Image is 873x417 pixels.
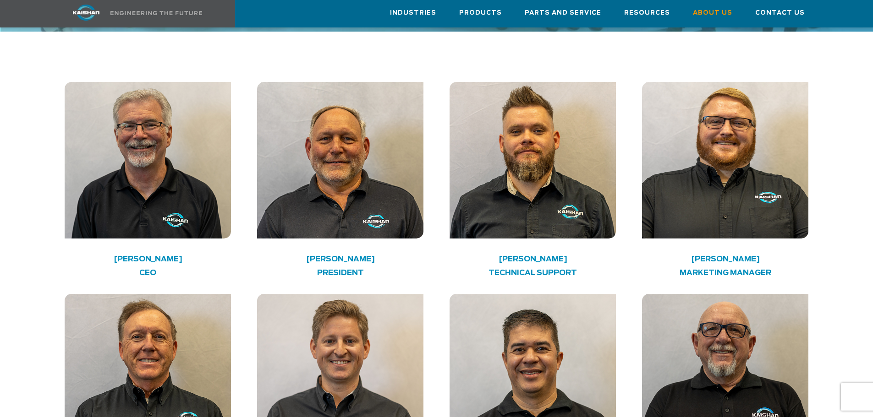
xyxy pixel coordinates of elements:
h4: Technical Support [467,268,599,278]
span: Contact Us [755,8,805,18]
img: kaishan employee [642,82,808,238]
img: kaishan employee [450,82,616,238]
img: Engineering the future [110,11,202,15]
span: Resources [624,8,670,18]
h4: [PERSON_NAME] [467,257,599,261]
h4: [PERSON_NAME] [274,257,407,261]
h4: [PERSON_NAME] [659,257,792,261]
img: kaishan employee [257,82,423,238]
a: Industries [390,0,436,25]
span: Products [459,8,502,18]
a: Parts and Service [525,0,601,25]
span: Industries [390,8,436,18]
span: About Us [693,8,732,18]
span: Parts and Service [525,8,601,18]
h4: Marketing Manager [659,268,792,278]
img: kaishan employee [65,82,231,238]
a: About Us [693,0,732,25]
h4: PRESIDENT [274,268,407,278]
a: Resources [624,0,670,25]
h4: [PERSON_NAME] [82,257,214,261]
img: kaishan logo [52,5,121,21]
h4: CEO [82,268,214,278]
a: Products [459,0,502,25]
a: Contact Us [755,0,805,25]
